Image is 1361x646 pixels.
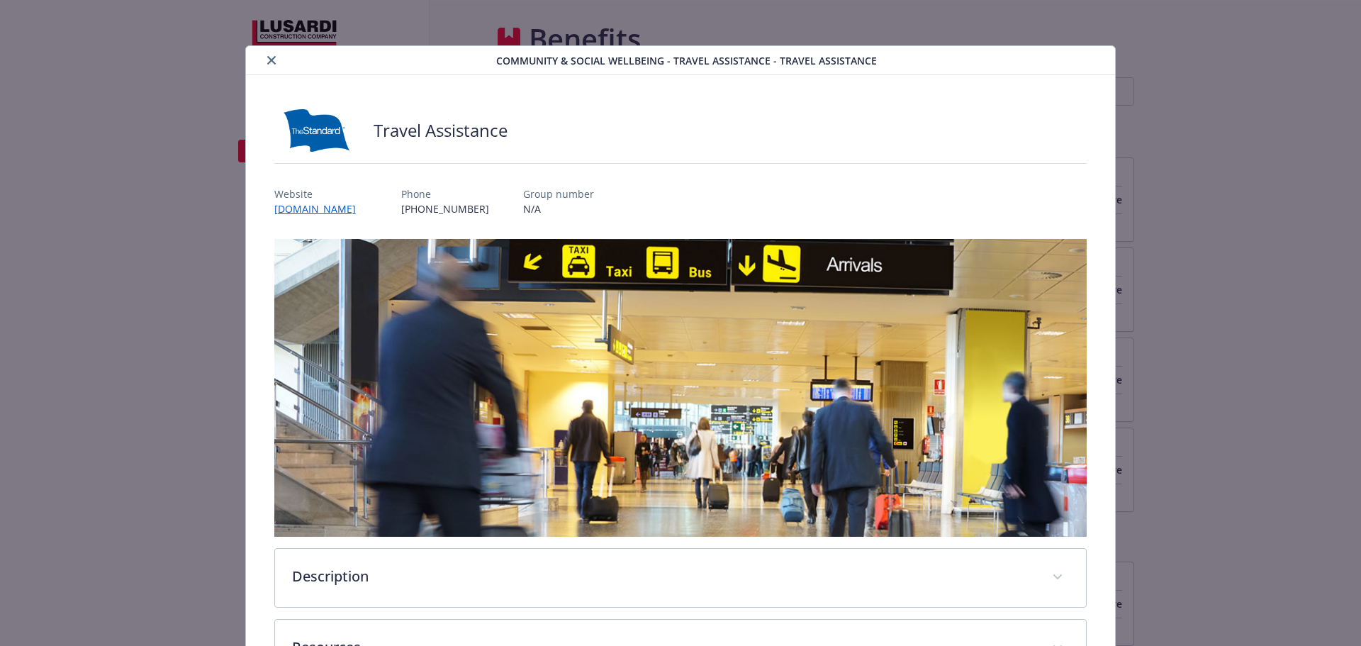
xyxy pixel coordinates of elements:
div: Description [275,549,1087,607]
p: N/A [523,201,594,216]
img: Standard Insurance Company [274,109,359,152]
button: close [263,52,280,69]
a: [DOMAIN_NAME] [274,202,367,216]
p: Website [274,186,367,201]
p: [PHONE_NUMBER] [401,201,489,216]
img: banner [274,239,1087,537]
span: Community & Social Wellbeing - Travel Assistance - Travel Assistance [496,53,877,68]
p: Phone [401,186,489,201]
p: Description [292,566,1036,587]
h2: Travel Assistance [374,118,508,143]
p: Group number [523,186,594,201]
